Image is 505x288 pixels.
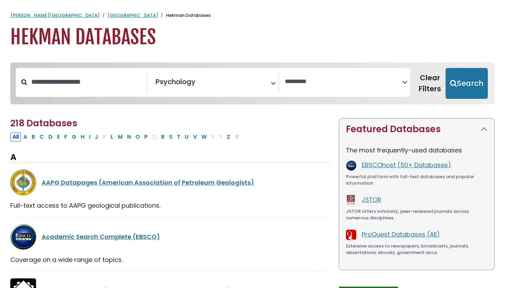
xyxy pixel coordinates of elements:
div: Extensive access to newspapers, broadcasts, journals, dissertations, ebooks, government docs. [346,243,487,256]
a: AAPG Datapages (American Association of Petroleum Geologists) [42,178,254,187]
li: Hekman Databases [158,12,211,19]
button: Filter Results S [167,133,175,141]
button: Filter Results U [183,133,191,141]
nav: Search filters [10,62,495,104]
input: Search database by title or keyword [27,76,147,88]
button: Filter Results W [199,133,209,141]
button: All [10,133,21,141]
p: The most frequently-used databases [346,146,487,155]
button: Filter Results Z [225,133,232,141]
h3: A [10,152,330,163]
button: Filter Results B [30,133,37,141]
button: Filter Results N [125,133,133,141]
button: Filter Results C [37,133,46,141]
span: Psychology [156,77,195,87]
a: EBSCOhost (50+ Databases) [362,161,451,169]
a: Academic Search Complete (EBSCO) [42,232,160,241]
div: Full-text access to AAPG geological publications. [10,201,330,210]
div: Alpha-list to filter by first letter of database name [10,132,242,141]
textarea: Search [285,78,402,85]
button: Filter Results E [55,133,62,141]
a: ProQuest Databases (All) [362,230,440,239]
button: Clear Filters [414,68,446,99]
button: Filter Results D [46,133,55,141]
button: Filter Results M [116,133,125,141]
h1: Hekman Databases [10,26,495,49]
span: 218 Databases [10,117,77,129]
button: Featured Databases [339,118,494,140]
div: JSTOR offers scholarly, peer-reviewed journals across numerous disciplines. [346,208,487,221]
button: Filter Results L [109,133,115,141]
div: Coverage on a wide range of topics. [10,255,330,264]
button: Filter Results A [21,133,29,141]
button: Filter Results H [79,133,87,141]
button: Filter Results P [142,133,150,141]
button: Filter Results J [93,133,100,141]
button: Filter Results O [133,133,142,141]
button: Filter Results V [191,133,199,141]
button: Filter Results I [87,133,92,141]
button: Filter Results F [62,133,69,141]
button: Filter Results T [175,133,182,141]
button: Submit for Search Results [446,68,488,99]
button: Filter Results R [159,133,167,141]
a: JSTOR [362,195,381,204]
div: Powerful platform with full-text databases and popular information. [346,173,487,187]
button: Filter Results G [70,133,78,141]
textarea: Search [197,80,202,88]
a: [PERSON_NAME][GEOGRAPHIC_DATA] [10,12,100,19]
a: [GEOGRAPHIC_DATA] [108,12,158,19]
li: Psychology [153,77,195,87]
nav: breadcrumb [10,12,495,19]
